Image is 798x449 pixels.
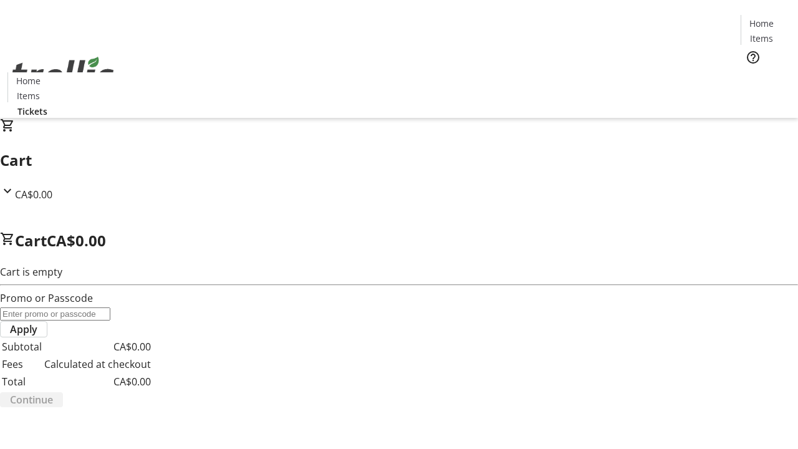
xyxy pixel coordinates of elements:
[741,72,791,85] a: Tickets
[749,17,774,30] span: Home
[8,89,48,102] a: Items
[15,188,52,201] span: CA$0.00
[750,32,773,45] span: Items
[47,230,106,251] span: CA$0.00
[10,322,37,337] span: Apply
[741,32,781,45] a: Items
[741,17,781,30] a: Home
[741,45,766,70] button: Help
[7,43,118,105] img: Orient E2E Organization 8nBUyTNnwE's Logo
[44,356,151,372] td: Calculated at checkout
[8,74,48,87] a: Home
[1,374,42,390] td: Total
[1,356,42,372] td: Fees
[17,89,40,102] span: Items
[44,374,151,390] td: CA$0.00
[7,105,57,118] a: Tickets
[1,339,42,355] td: Subtotal
[17,105,47,118] span: Tickets
[751,72,781,85] span: Tickets
[44,339,151,355] td: CA$0.00
[16,74,41,87] span: Home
